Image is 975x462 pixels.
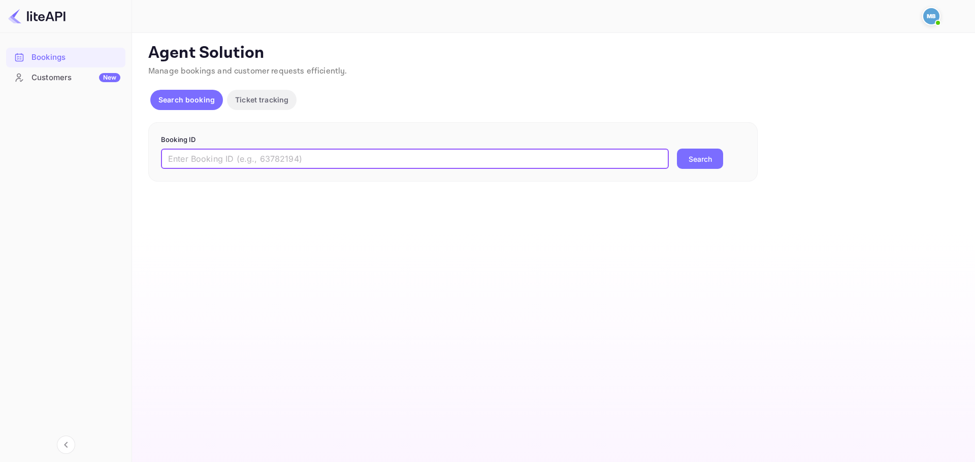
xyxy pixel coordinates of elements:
div: Customers [31,72,120,84]
div: Bookings [6,48,125,67]
button: Search [677,149,723,169]
div: New [99,73,120,82]
span: Manage bookings and customer requests efficiently. [148,66,347,77]
input: Enter Booking ID (e.g., 63782194) [161,149,669,169]
button: Collapse navigation [57,436,75,454]
p: Ticket tracking [235,94,288,105]
div: CustomersNew [6,68,125,88]
a: CustomersNew [6,68,125,87]
img: Mohcine Belkhir [923,8,939,24]
p: Search booking [158,94,215,105]
img: LiteAPI logo [8,8,66,24]
a: Bookings [6,48,125,66]
p: Agent Solution [148,43,957,63]
div: Bookings [31,52,120,63]
p: Booking ID [161,135,745,145]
